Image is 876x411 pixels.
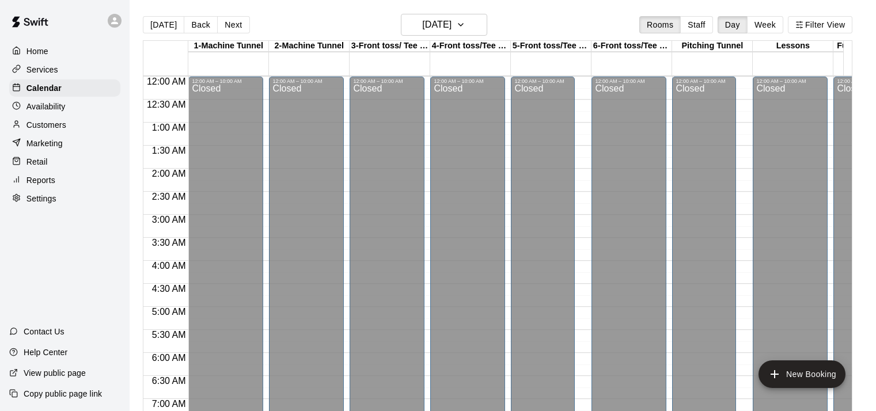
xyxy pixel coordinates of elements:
p: Marketing [26,138,63,149]
span: 6:30 AM [149,376,189,386]
span: 4:30 AM [149,284,189,294]
span: 7:00 AM [149,399,189,409]
p: Copy public page link [24,388,102,399]
p: Retail [26,156,48,168]
a: Reports [9,172,120,189]
p: Customers [26,119,66,131]
button: [DATE] [401,14,487,36]
button: Filter View [788,16,852,33]
span: 6:00 AM [149,353,189,363]
span: 3:00 AM [149,215,189,224]
a: Retail [9,153,120,170]
div: 5-Front toss/Tee Tunnel [511,41,591,52]
div: 12:00 AM – 10:00 AM [595,78,663,84]
div: 3-Front toss/ Tee Tunnel [350,41,430,52]
a: Calendar [9,79,120,97]
a: Availability [9,98,120,115]
p: Reports [26,174,55,186]
p: Settings [26,193,56,204]
span: 4:00 AM [149,261,189,271]
a: Home [9,43,120,60]
div: 12:00 AM – 10:00 AM [514,78,571,84]
div: 12:00 AM – 10:00 AM [353,78,421,84]
a: Customers [9,116,120,134]
button: Rooms [639,16,681,33]
p: Contact Us [24,326,65,337]
span: 1:30 AM [149,146,189,155]
button: add [759,360,845,388]
button: Back [184,16,218,33]
span: 5:00 AM [149,307,189,317]
span: 3:30 AM [149,238,189,248]
button: Staff [680,16,713,33]
div: Lessons [753,41,833,52]
button: Week [747,16,783,33]
p: Calendar [26,82,62,94]
div: 6-Front toss/Tee Tunnel [591,41,672,52]
button: [DATE] [143,16,184,33]
p: View public page [24,367,86,379]
p: Availability [26,101,66,112]
span: 5:30 AM [149,330,189,340]
div: 12:00 AM – 10:00 AM [434,78,502,84]
div: 12:00 AM – 10:00 AM [192,78,260,84]
span: 12:30 AM [144,100,189,109]
div: 2-Machine Tunnel [269,41,350,52]
span: 12:00 AM [144,77,189,86]
a: Services [9,61,120,78]
div: 1-Machine Tunnel [188,41,269,52]
p: Help Center [24,347,67,358]
a: Marketing [9,135,120,152]
span: 2:30 AM [149,192,189,201]
div: Pitching Tunnel [672,41,753,52]
span: 2:00 AM [149,169,189,178]
div: 12:00 AM – 10:00 AM [676,78,733,84]
button: Day [718,16,748,33]
h6: [DATE] [422,17,452,33]
div: 12:00 AM – 10:00 AM [756,78,824,84]
p: Services [26,64,58,75]
span: 1:00 AM [149,123,189,132]
p: Home [26,45,48,57]
div: 4-Front toss/Tee Tunnel [430,41,511,52]
button: Next [217,16,249,33]
a: Settings [9,190,120,207]
div: 12:00 AM – 10:00 AM [272,78,340,84]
